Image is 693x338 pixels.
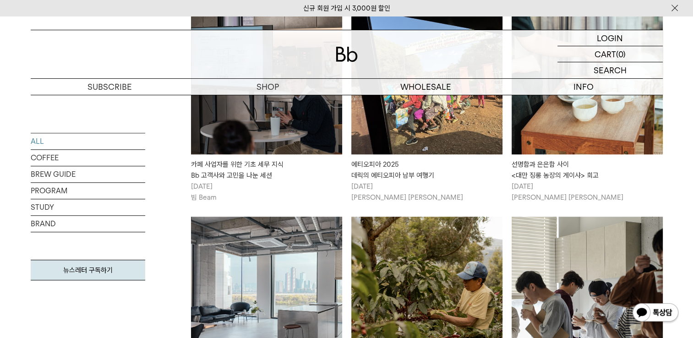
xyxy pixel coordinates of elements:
div: 선명함과 은은함 사이 <대만 징롱 농장의 게이샤> 회고 [512,159,663,181]
a: 카페 사업자를 위한 기초 세무 지식Bb 고객사와 고민을 나눈 세션 카페 사업자를 위한 기초 세무 지식Bb 고객사와 고민을 나눈 세션 [DATE]빔 Beam [191,3,342,203]
a: COFFEE [31,150,145,166]
a: LOGIN [557,30,663,46]
p: [DATE] [PERSON_NAME] [PERSON_NAME] [512,181,663,203]
a: 선명함과 은은함 사이 <대만 징롱 농장의 게이샤> 회고 선명함과 은은함 사이<대만 징롱 농장의 게이샤> 회고 [DATE][PERSON_NAME] [PERSON_NAME] [512,3,663,203]
a: SHOP [189,79,347,95]
a: SUBSCRIBE [31,79,189,95]
img: 카카오톡 채널 1:1 채팅 버튼 [632,302,679,324]
p: CART [595,46,616,62]
a: 에티오피아 2025데릭의 에티오피아 남부 여행기 에티오피아 2025데릭의 에티오피아 남부 여행기 [DATE][PERSON_NAME] [PERSON_NAME] [351,3,502,203]
a: BREW GUIDE [31,166,145,182]
div: 카페 사업자를 위한 기초 세무 지식 Bb 고객사와 고민을 나눈 세션 [191,159,342,181]
p: INFO [505,79,663,95]
p: [DATE] 빔 Beam [191,181,342,203]
div: 에티오피아 2025 데릭의 에티오피아 남부 여행기 [351,159,502,181]
a: PROGRAM [31,183,145,199]
img: 로고 [336,47,358,62]
a: 뉴스레터 구독하기 [31,260,145,280]
a: BRAND [31,216,145,232]
a: CART (0) [557,46,663,62]
p: SEARCH [594,62,627,78]
p: LOGIN [597,30,623,46]
a: 신규 회원 가입 시 3,000원 할인 [303,4,390,12]
a: STUDY [31,199,145,215]
p: [DATE] [PERSON_NAME] [PERSON_NAME] [351,181,502,203]
a: ALL [31,133,145,149]
p: (0) [616,46,626,62]
p: WHOLESALE [347,79,505,95]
